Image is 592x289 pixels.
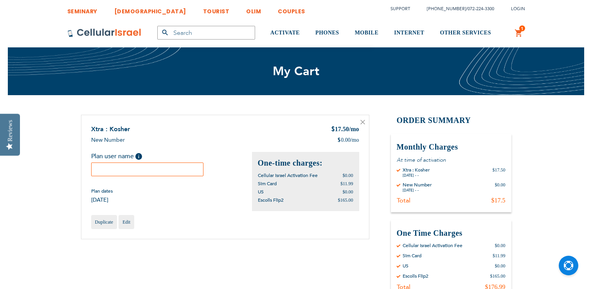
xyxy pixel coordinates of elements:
[343,173,353,178] span: $0.00
[397,197,410,204] div: Total
[91,125,130,134] a: Xtra : Kosher
[403,167,430,173] div: Xtra : Kosher
[122,219,130,225] span: Edit
[315,30,339,36] span: PHONES
[403,188,432,193] div: [DATE] - -
[91,196,113,204] span: [DATE]
[493,167,506,178] div: $17.50
[440,18,491,48] a: OTHER SERVICES
[394,30,424,36] span: INTERNET
[331,125,359,134] div: 17.50
[355,30,379,36] span: MOBILE
[343,189,353,195] span: $0.00
[403,263,408,269] div: US
[331,125,335,134] span: $
[91,215,117,229] a: Duplicate
[493,253,506,259] div: $11.99
[258,172,318,179] span: Cellular Israel Activation Fee
[403,173,430,178] div: [DATE] - -
[427,6,466,12] a: [PHONE_NUMBER]
[337,136,341,144] span: $
[258,158,353,168] h2: One-time charges:
[278,2,305,16] a: COUPLES
[394,18,424,48] a: INTERNET
[468,6,494,12] a: 072-224-3300
[95,219,113,225] span: Duplicate
[315,18,339,48] a: PHONES
[397,228,506,238] h3: One Time Charges
[419,3,494,14] li: /
[67,28,142,38] img: Cellular Israel Logo
[491,197,506,204] div: $17.5
[258,189,264,195] span: US
[490,273,506,279] div: $165.00
[67,2,97,16] a: SEMINARY
[397,142,506,152] h3: Monthly Charges
[403,253,421,259] div: Sim Card
[349,126,359,132] span: /mo
[135,153,142,160] span: Help
[270,30,300,36] span: ACTIVATE
[203,2,230,16] a: TOURIST
[495,263,506,269] div: $0.00
[338,197,353,203] span: $165.00
[521,25,524,32] span: 1
[91,152,134,161] span: Plan user name
[515,29,523,38] a: 1
[337,136,359,144] div: 0.00
[403,182,432,188] div: New Number
[351,136,359,144] span: /mo
[511,6,525,12] span: Login
[91,188,113,194] span: Plan dates
[403,273,428,279] div: Escolls Flip2
[114,2,186,16] a: [DEMOGRAPHIC_DATA]
[7,120,14,141] div: Reviews
[258,181,277,187] span: Sim Card
[495,182,506,193] div: $0.00
[390,6,410,12] a: Support
[273,63,320,79] span: My Cart
[495,242,506,249] div: $0.00
[397,156,506,164] p: At time of activation
[391,115,511,126] h2: Order Summary
[440,30,491,36] span: OTHER SERVICES
[119,215,134,229] a: Edit
[91,136,125,144] span: New Number
[270,18,300,48] a: ACTIVATE
[340,181,353,186] span: $11.99
[246,2,261,16] a: OLIM
[157,26,255,40] input: Search
[403,242,462,249] div: Cellular Israel Activation Fee
[258,197,284,203] span: Escolls Flip2
[355,18,379,48] a: MOBILE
